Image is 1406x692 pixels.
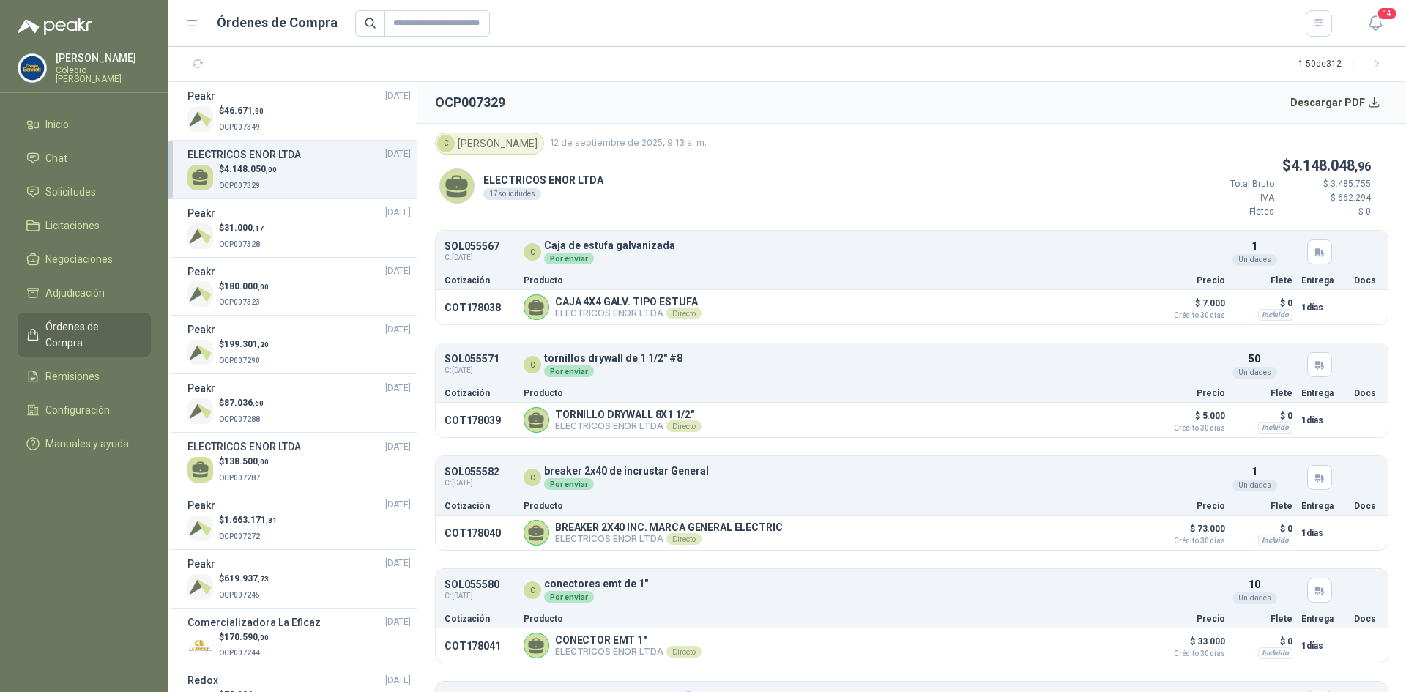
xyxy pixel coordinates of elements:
[45,368,100,384] span: Remisiones
[1249,351,1260,367] p: 50
[1301,637,1345,655] p: 1 días
[219,455,269,469] p: $
[187,205,411,251] a: Peakr[DATE] Company Logo$31.000,17OCP007328
[219,298,260,306] span: OCP007323
[1234,520,1292,537] p: $ 0
[1234,294,1292,312] p: $ 0
[258,575,269,583] span: ,73
[385,674,411,688] span: [DATE]
[187,146,411,193] a: ELECTRICOS ENOR LTDA[DATE] $4.148.050,00OCP007329
[1283,205,1371,219] p: $ 0
[445,241,499,252] p: SOL055567
[187,321,411,368] a: Peakr[DATE] Company Logo$199.301,20OCP007290
[187,439,301,455] h3: ELECTRICOS ENOR LTDA
[1301,299,1345,316] p: 1 días
[187,146,301,163] h3: ELECTRICOS ENOR LTDA
[1298,53,1388,76] div: 1 - 50 de 312
[18,430,151,458] a: Manuales y ayuda
[445,354,499,365] p: SOL055571
[224,164,277,174] span: 4.148.050
[266,516,277,524] span: ,81
[18,313,151,357] a: Órdenes de Compra
[1186,177,1274,191] p: Total Bruto
[1234,389,1292,398] p: Flete
[445,414,515,426] p: COT178039
[385,498,411,512] span: [DATE]
[666,533,702,545] div: Directo
[18,18,92,35] img: Logo peakr
[45,217,100,234] span: Licitaciones
[18,279,151,307] a: Adjudicación
[187,264,411,310] a: Peakr[DATE] Company Logo$180.000,00OCP007323
[187,380,411,426] a: Peakr[DATE] Company Logo$87.036,60OCP007288
[18,144,151,172] a: Chat
[1282,88,1389,117] button: Descargar PDF
[219,357,260,365] span: OCP007290
[385,206,411,220] span: [DATE]
[445,579,499,590] p: SOL055580
[1152,389,1225,398] p: Precio
[666,308,702,319] div: Directo
[45,285,105,301] span: Adjudicación
[445,640,515,652] p: COT178041
[666,646,702,658] div: Directo
[258,283,269,291] span: ,00
[524,389,1143,398] p: Producto
[219,532,260,540] span: OCP007272
[1152,633,1225,658] p: $ 33.000
[187,88,215,104] h3: Peakr
[224,398,264,408] span: 87.036
[1354,614,1379,623] p: Docs
[1258,647,1292,659] div: Incluido
[1152,614,1225,623] p: Precio
[524,356,541,373] div: C
[544,353,682,364] p: tornillos drywall de 1 1/2" #8
[224,105,264,116] span: 46.671
[544,253,594,264] div: Por enviar
[56,53,151,63] p: [PERSON_NAME]
[1251,238,1257,254] p: 1
[1355,160,1371,174] span: ,96
[219,396,264,410] p: $
[524,614,1143,623] p: Producto
[1152,425,1225,432] span: Crédito 30 días
[18,212,151,239] a: Licitaciones
[1152,294,1225,319] p: $ 7.000
[266,165,277,174] span: ,00
[1258,422,1292,434] div: Incluido
[1251,464,1257,480] p: 1
[385,89,411,103] span: [DATE]
[445,527,515,539] p: COT178040
[1234,407,1292,425] p: $ 0
[253,224,264,232] span: ,17
[1232,254,1277,266] div: Unidades
[1232,480,1277,491] div: Unidades
[1249,576,1260,592] p: 10
[385,440,411,454] span: [DATE]
[1234,633,1292,650] p: $ 0
[544,478,594,490] div: Por enviar
[524,469,541,486] div: C
[217,12,338,33] h1: Órdenes de Compra
[445,590,499,602] span: C: [DATE]
[385,615,411,629] span: [DATE]
[45,150,67,166] span: Chat
[445,614,515,623] p: Cotización
[187,633,213,658] img: Company Logo
[445,502,515,510] p: Cotización
[224,573,269,584] span: 619.937
[1301,614,1345,623] p: Entrega
[1301,502,1345,510] p: Entrega
[187,106,213,132] img: Company Logo
[219,338,269,351] p: $
[258,633,269,641] span: ,00
[18,362,151,390] a: Remisiones
[1354,389,1379,398] p: Docs
[544,578,648,589] p: conectores emt de 1"
[187,223,213,249] img: Company Logo
[224,281,269,291] span: 180.000
[445,477,499,489] span: C: [DATE]
[1234,502,1292,510] p: Flete
[187,574,213,600] img: Company Logo
[1283,191,1371,205] p: $ 662.294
